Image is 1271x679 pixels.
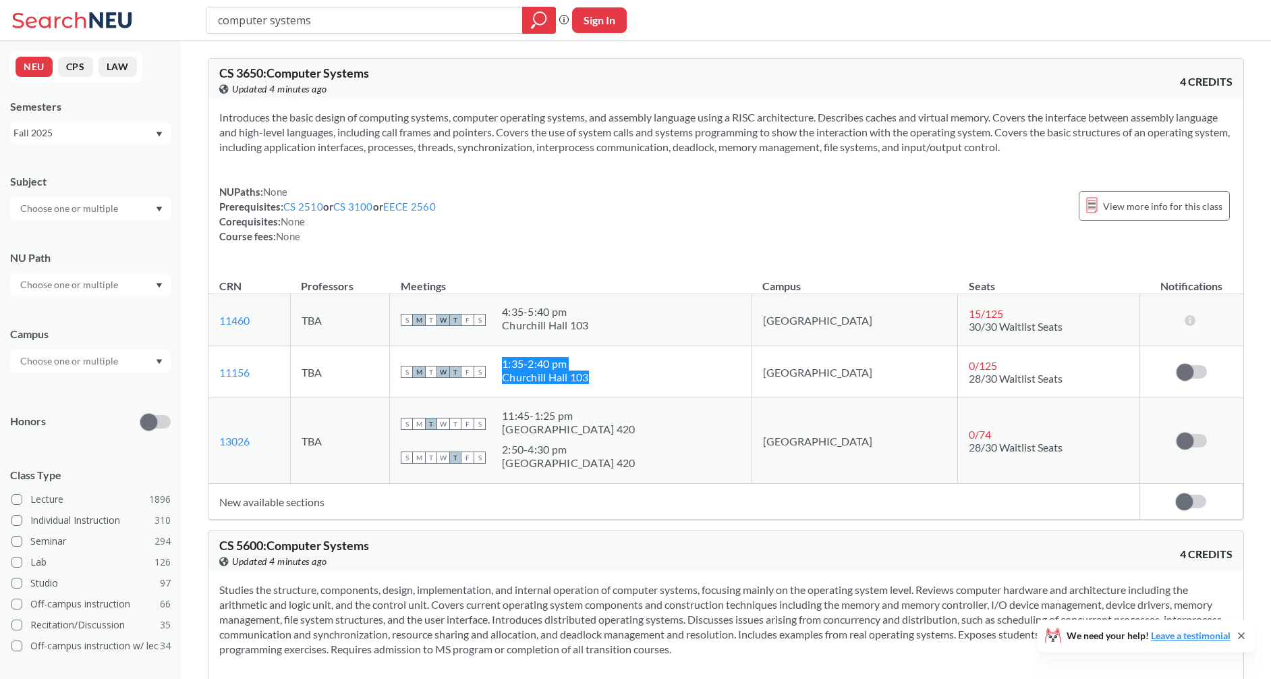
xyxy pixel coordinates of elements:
[461,366,474,378] span: F
[449,452,461,464] span: T
[474,314,486,326] span: S
[11,574,171,592] label: Studio
[461,314,474,326] span: F
[154,534,171,549] span: 294
[474,452,486,464] span: S
[16,57,53,77] button: NEU
[502,423,635,436] div: [GEOGRAPHIC_DATA] 420
[1067,631,1231,641] span: We need your help!
[425,452,437,464] span: T
[958,265,1139,294] th: Seats
[752,346,957,398] td: [GEOGRAPHIC_DATA]
[154,513,171,528] span: 310
[160,576,171,591] span: 97
[13,200,127,217] input: Choose one or multiple
[219,314,250,327] a: 11460
[425,366,437,378] span: T
[449,418,461,430] span: T
[58,57,93,77] button: CPS
[13,126,154,140] div: Fall 2025
[437,418,449,430] span: W
[219,435,250,447] a: 13026
[461,452,474,464] span: F
[11,491,171,508] label: Lecture
[219,366,250,379] a: 11156
[969,441,1063,454] span: 28/30 Waitlist Seats
[217,9,513,32] input: Class, professor, course number, "phrase"
[1180,74,1233,89] span: 4 CREDITS
[969,307,1003,320] span: 15 / 125
[474,418,486,430] span: S
[1151,630,1231,641] a: Leave a testimonial
[10,327,171,342] div: Campus
[219,110,1233,155] section: Introduces the basic design of computing systems, computer operating systems, and assembly langua...
[11,616,171,634] label: Recitation/Discussion
[290,398,389,484] td: TBA
[752,398,957,484] td: [GEOGRAPHIC_DATA]
[11,637,171,655] label: Off-campus instruction w/ lec
[502,443,635,456] div: 2:50 - 4:30 pm
[1180,547,1233,562] span: 4 CREDITS
[502,319,589,332] div: Churchill Hall 103
[531,11,547,30] svg: magnifying glass
[461,418,474,430] span: F
[437,452,449,464] span: W
[13,277,127,293] input: Choose one or multiple
[474,366,486,378] span: S
[160,618,171,632] span: 35
[449,366,461,378] span: T
[232,82,327,97] span: Updated 4 minutes ago
[10,122,171,144] div: Fall 2025Dropdown arrow
[437,314,449,326] span: W
[969,372,1063,385] span: 28/30 Waitlist Seats
[11,512,171,529] label: Individual Instruction
[10,414,46,429] p: Honors
[219,279,242,294] div: CRN
[219,582,1233,657] section: Studies the structure, components, design, implementation, and internal operation of computer sys...
[572,7,627,33] button: Sign In
[283,200,323,213] a: CS 2510
[383,200,436,213] a: EECE 2560
[149,492,171,507] span: 1896
[401,452,413,464] span: S
[160,639,171,653] span: 34
[437,366,449,378] span: W
[969,359,997,372] span: 0 / 125
[390,265,752,294] th: Meetings
[290,346,389,398] td: TBA
[11,553,171,571] label: Lab
[156,359,163,364] svg: Dropdown arrow
[219,65,369,80] span: CS 3650 : Computer Systems
[10,197,171,220] div: Dropdown arrow
[156,132,163,137] svg: Dropdown arrow
[11,533,171,550] label: Seminar
[10,99,171,114] div: Semesters
[969,320,1063,333] span: 30/30 Waitlist Seats
[522,7,556,34] div: magnifying glass
[219,538,369,553] span: CS 5600 : Computer Systems
[10,250,171,265] div: NU Path
[10,174,171,189] div: Subject
[502,409,635,423] div: 11:45 - 1:25 pm
[333,200,373,213] a: CS 3100
[401,314,413,326] span: S
[290,265,389,294] th: Professors
[752,294,957,346] td: [GEOGRAPHIC_DATA]
[752,265,957,294] th: Campus
[290,294,389,346] td: TBA
[1103,198,1222,215] span: View more info for this class
[401,366,413,378] span: S
[98,57,137,77] button: LAW
[1139,265,1243,294] th: Notifications
[219,184,436,244] div: NUPaths: Prerequisites: or or Corequisites: Course fees:
[502,371,589,384] div: Churchill Hall 103
[10,273,171,296] div: Dropdown arrow
[10,468,171,483] span: Class Type
[413,366,425,378] span: M
[10,350,171,373] div: Dropdown arrow
[413,418,425,430] span: M
[502,456,635,470] div: [GEOGRAPHIC_DATA] 420
[449,314,461,326] span: T
[276,230,300,242] span: None
[425,418,437,430] span: T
